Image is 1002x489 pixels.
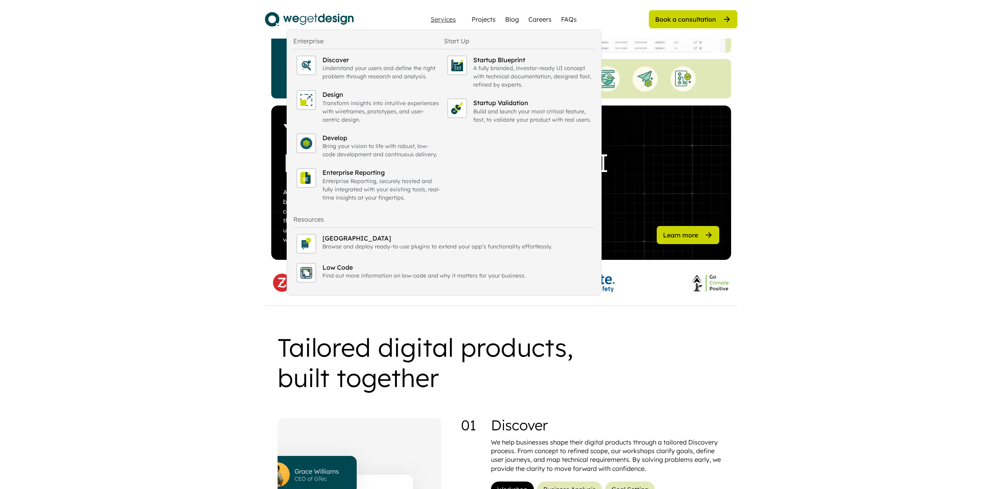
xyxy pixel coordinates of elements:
img: 095-scale.svg [300,94,312,106]
div: Startup Blueprint [473,56,592,64]
img: blueprint.svg [451,59,463,71]
div: Services [428,16,459,22]
a: FAQs [561,15,577,24]
a: Blog [505,15,519,24]
a: Projects [472,15,496,24]
div: Browse and deploy ready-to-use plugins to extend your app’s functionality effortlessly. [322,243,592,251]
div: Build and launch your most critical feature, fast, to validate your product with real users. [473,107,592,124]
div: Develop [322,133,441,142]
div: Design [322,90,441,99]
div: Low Code [322,263,592,272]
div: Understand your users and define the right problem through research and analysis. [322,64,441,81]
img: WGD%20Plugin%20Library.svg [300,238,312,250]
div: A fully branded, investor-ready UI concept with technical documentation, designed fast, refined b... [473,64,592,89]
div: Tailored digital products, built together [278,332,632,393]
img: images%20%281%29.png [690,273,730,292]
div: Bring your vision to life with robust, low-code development and continuous delivery. [322,142,441,159]
img: logo.svg [265,9,354,29]
img: reports.png [300,172,312,184]
div: Enterprise Reporting, securely hosted and fully integrated with your existing tools, real-time in... [322,177,441,202]
img: Logo%20%282%29.png [273,274,333,292]
a: Careers [528,15,552,24]
div: Resources [293,215,324,224]
img: 071-analysis.svg [300,59,312,71]
div: At WeGetDesign, we create fast, reliable low-code applications tailored to your business needs. B... [283,187,519,244]
div: Book a consultation [655,15,716,24]
div: Enterprise [293,36,324,46]
div: We help businesses shape their digital products through a tailored Discovery process. From concep... [491,438,725,473]
div: Start Up [444,36,469,46]
div: [GEOGRAPHIC_DATA] [322,234,592,243]
div: Transform insights into intuitive experiences with wireframes, prototypes, and user-centric design. [322,99,441,124]
img: drag-and-drop.png [300,267,312,279]
div: 01 [461,418,476,432]
div: Enterprise Reporting [322,168,441,177]
div: Find out more information on low-code and why it matters for your business. [322,272,592,280]
div: Discover [491,418,725,432]
img: validation.svg [451,102,463,114]
div: Your Product, Your Vision: Built with Low-Code and AI [283,117,622,178]
div: Startup Validation [473,98,592,107]
div: Discover [322,56,441,64]
div: Learn more [663,231,698,239]
img: 098-layers.svg [300,137,312,149]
